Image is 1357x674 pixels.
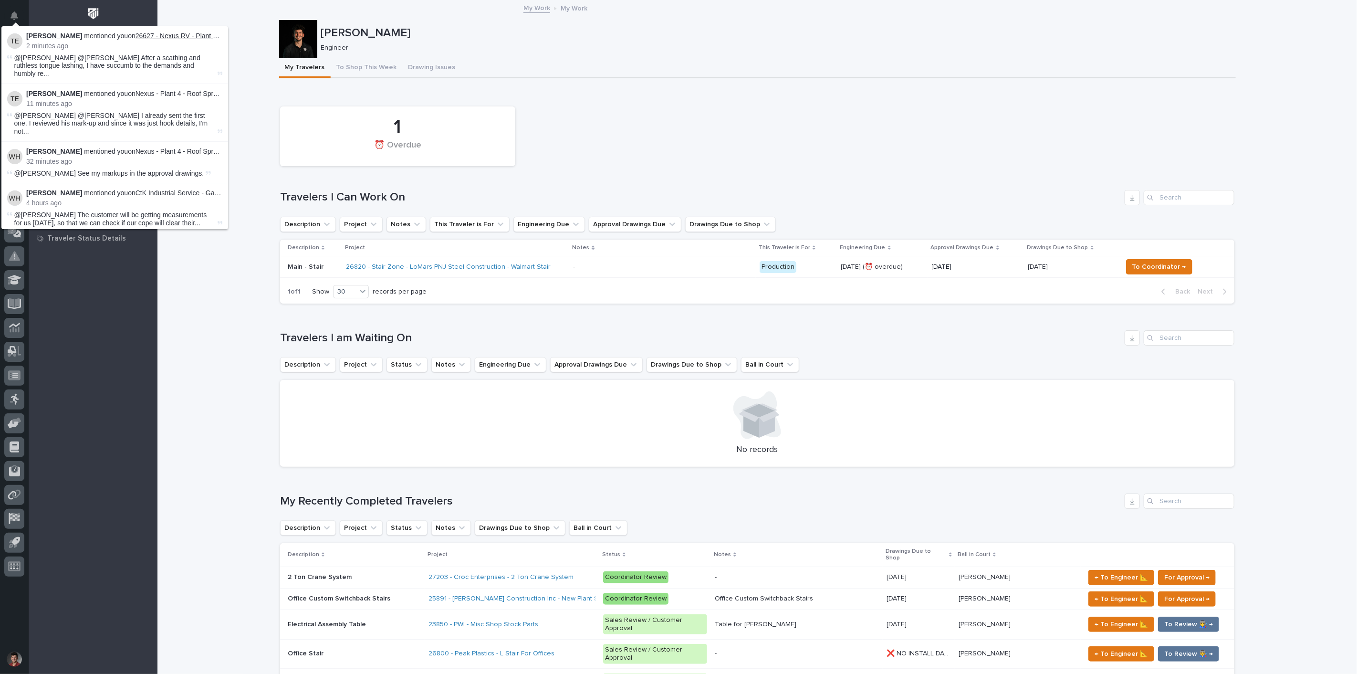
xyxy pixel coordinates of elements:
[7,33,22,49] img: Tim Ergle
[958,549,991,560] p: Ball in Court
[26,90,222,98] p: mentioned you on :
[29,231,157,245] a: Traveler Status Details
[136,189,280,197] a: CtK Industrial Service - Galvanized Bridge Beam
[321,26,1232,40] p: [PERSON_NAME]
[475,357,546,372] button: Engineering Due
[603,644,707,664] div: Sales Review / Customer Approval
[386,357,428,372] button: Status
[345,242,365,253] p: Project
[346,263,551,271] a: 26820 - Stair Zone - LoMars PNJ Steel Construction - Walmart Stair
[428,650,554,658] a: 26800 - Peak Plastics - L Stair For Offices
[14,54,216,78] span: @[PERSON_NAME] @[PERSON_NAME] After a scathing and ruthless tongue lashing, I have succumb to the...
[280,280,308,304] p: 1 of 1
[26,147,82,155] strong: [PERSON_NAME]
[561,2,587,13] p: My Work
[26,199,222,207] p: 4 hours ago
[1028,261,1050,271] p: [DATE]
[296,116,499,139] div: 1
[887,593,908,603] p: [DATE]
[931,242,994,253] p: Approval Drawings Due
[296,140,499,160] div: ⏰ Overdue
[288,242,319,253] p: Description
[759,242,810,253] p: This Traveler is For
[1088,646,1154,662] button: ← To Engineer 📐
[428,549,448,560] p: Project
[26,189,82,197] strong: [PERSON_NAME]
[1169,287,1190,296] span: Back
[136,147,243,155] a: Nexus - Plant 4 - Roof Spreader Bar
[321,44,1228,52] p: Engineer
[1164,593,1210,605] span: For Approval →
[1095,593,1148,605] span: ← To Engineer 📐
[280,217,336,232] button: Description
[887,648,953,658] p: ❌ NO INSTALL DATE!
[1095,572,1148,583] span: ← To Engineer 📐
[1164,572,1210,583] span: For Approval →
[1088,591,1154,607] button: ← To Engineer 📐
[959,571,1013,581] p: [PERSON_NAME]
[288,263,338,271] p: Main - Stair
[1154,287,1194,296] button: Back
[1158,646,1219,662] button: To Review 👨‍🏭 →
[602,549,620,560] p: Status
[1158,570,1216,585] button: For Approval →
[714,549,731,560] p: Notes
[280,610,1234,639] tr: Electrical Assembly TableElectrical Assembly Table 23850 - PWI - Misc Shop Stock Parts Sales Revi...
[959,593,1013,603] p: [PERSON_NAME]
[523,2,550,13] a: My Work
[288,571,354,581] p: 2 Ton Crane System
[47,234,126,243] p: Traveler Status Details
[14,112,216,136] span: @[PERSON_NAME] @[PERSON_NAME] I already sent the first one. I reviewed his mark-up and since it w...
[959,648,1013,658] p: [PERSON_NAME]
[84,5,102,22] img: Workspace Logo
[4,649,24,669] button: users-avatar
[715,595,813,603] div: Office Custom Switchback Stairs
[288,648,325,658] p: Office Stair
[932,263,1021,271] p: [DATE]
[26,147,222,156] p: mentioned you on :
[373,288,427,296] p: records per page
[1164,619,1213,630] span: To Review 👨‍🏭 →
[715,621,796,629] div: Table for [PERSON_NAME]
[280,190,1121,204] h1: Travelers I Can Work On
[280,520,336,536] button: Description
[550,357,643,372] button: Approval Drawings Due
[340,520,383,536] button: Project
[841,263,924,271] p: [DATE] (⏰ overdue)
[26,32,82,40] strong: [PERSON_NAME]
[4,6,24,26] button: Notifications
[288,593,392,603] p: Office Custom Switchback Stairs
[572,242,589,253] p: Notes
[1144,494,1234,509] input: Search
[14,169,204,177] span: @[PERSON_NAME] See my markups in the approval drawings.
[1144,330,1234,346] input: Search
[288,549,319,560] p: Description
[715,650,717,658] div: -
[288,619,368,629] p: Electrical Assembly Table
[431,357,471,372] button: Notes
[386,217,426,232] button: Notes
[340,217,383,232] button: Project
[1198,287,1219,296] span: Next
[312,288,329,296] p: Show
[280,588,1234,610] tr: Office Custom Switchback StairsOffice Custom Switchback Stairs 25891 - [PERSON_NAME] Construction...
[26,100,222,108] p: 11 minutes ago
[1158,591,1216,607] button: For Approval →
[7,190,22,206] img: Weston Hochstetler
[603,571,668,583] div: Coordinator Review
[589,217,681,232] button: Approval Drawings Due
[1027,242,1088,253] p: Drawings Due to Shop
[513,217,585,232] button: Engineering Due
[279,58,331,78] button: My Travelers
[573,263,575,271] div: -
[475,520,565,536] button: Drawings Due to Shop
[7,91,22,106] img: Tim Ergle
[1095,648,1148,660] span: ← To Engineer 📐
[569,520,627,536] button: Ball in Court
[136,32,318,40] a: 26627 - Nexus RV - Plant 4 - Lamination 1-Ton Crane System
[715,573,717,581] div: -
[886,546,947,564] p: Drawings Due to Shop
[1144,190,1234,205] input: Search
